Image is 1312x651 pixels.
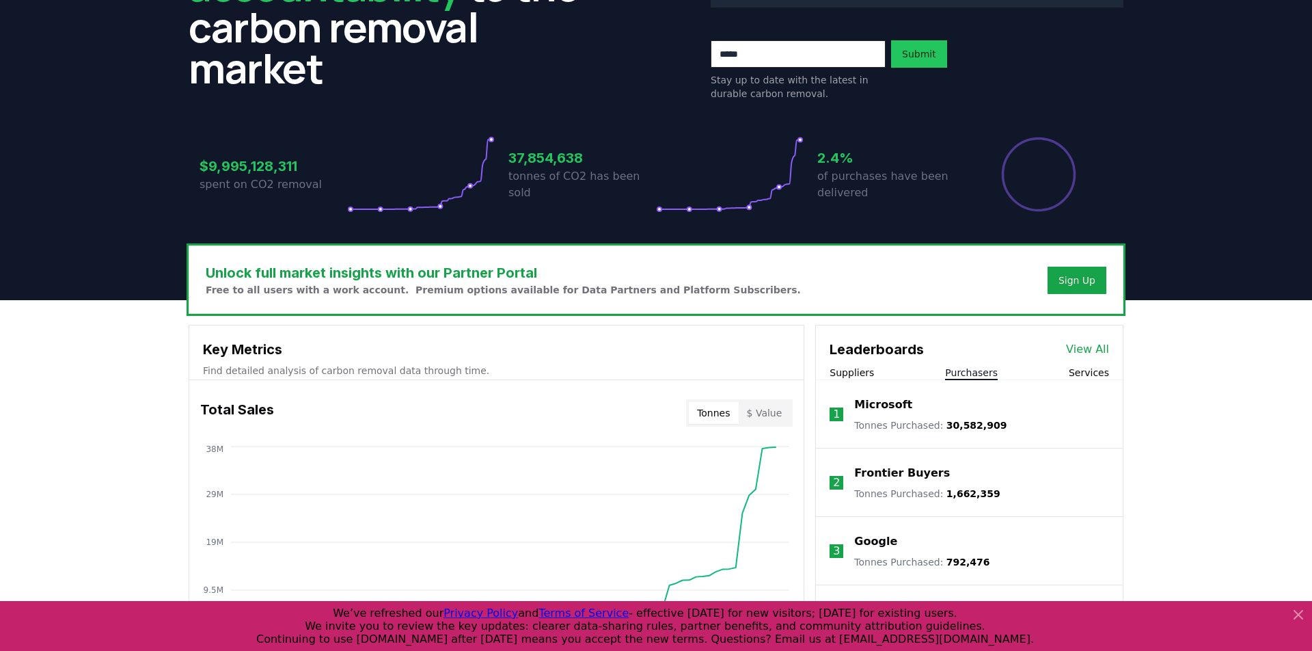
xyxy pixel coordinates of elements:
[204,585,223,595] tspan: 9.5M
[689,402,738,424] button: Tonnes
[508,148,656,168] h3: 37,854,638
[1048,267,1106,294] button: Sign Up
[739,402,791,424] button: $ Value
[206,537,223,547] tspan: 19M
[945,366,998,380] button: Purchasers
[946,557,990,568] span: 792,476
[206,263,801,283] h3: Unlock full market insights with our Partner Portal
[206,283,801,297] p: Free to all users with a work account. Premium options available for Data Partners and Platform S...
[854,555,989,569] p: Tonnes Purchased :
[817,148,965,168] h3: 2.4%
[854,418,1007,432] p: Tonnes Purchased :
[508,168,656,201] p: tonnes of CO2 has been sold
[200,176,347,193] p: spent on CO2 removal
[833,406,840,423] p: 1
[1066,341,1109,358] a: View All
[946,420,1007,431] span: 30,582,909
[946,488,1000,499] span: 1,662,359
[200,156,347,176] h3: $9,995,128,311
[200,399,274,427] h3: Total Sales
[833,475,840,491] p: 2
[854,465,950,481] a: Frontier Buyers
[711,73,886,101] p: Stay up to date with the latest in durable carbon removal.
[203,339,790,360] h3: Key Metrics
[833,543,840,559] p: 3
[1058,274,1095,287] a: Sign Up
[817,168,965,201] p: of purchases have been delivered
[854,533,897,550] a: Google
[206,444,223,454] tspan: 38M
[1069,366,1109,380] button: Services
[830,366,874,380] button: Suppliers
[203,364,790,377] p: Find detailed analysis of carbon removal data through time.
[854,487,1000,501] p: Tonnes Purchased :
[206,490,223,499] tspan: 29M
[830,339,924,360] h3: Leaderboards
[854,397,912,413] a: Microsoft
[1000,136,1077,213] div: Percentage of sales delivered
[891,40,947,68] button: Submit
